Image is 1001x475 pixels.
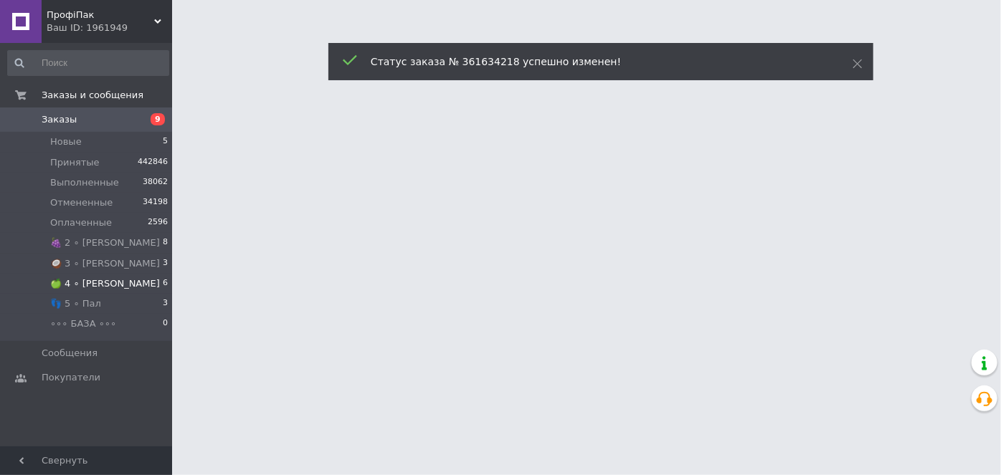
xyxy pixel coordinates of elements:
[163,317,168,330] span: 0
[50,277,160,290] span: 🍏 4 ∘ [PERSON_NAME]
[163,135,168,148] span: 5
[47,21,172,34] div: Ваш ID: 1961949
[50,196,113,209] span: Отмененные
[50,236,160,249] span: 🍇 2 ∘ [PERSON_NAME]
[50,297,101,310] span: 👣 5 ∘ Пал
[50,216,112,229] span: Оплаченные
[50,156,100,169] span: Принятые
[143,196,168,209] span: 34198
[7,50,169,76] input: Поиск
[138,156,168,169] span: 442846
[50,257,160,270] span: 🥥 3 ∘ [PERSON_NAME]
[42,89,143,102] span: Заказы и сообщения
[371,54,817,69] div: Статус заказа № 361634218 успешно изменен!
[42,371,100,384] span: Покупатели
[163,297,168,310] span: 3
[163,236,168,249] span: 8
[50,317,116,330] span: ∘∘∘ БАЗА ∘∘∘
[50,135,82,148] span: Новые
[42,113,77,126] span: Заказы
[143,176,168,189] span: 38062
[47,9,154,21] span: ПрофіПак
[148,216,168,229] span: 2596
[163,257,168,270] span: 3
[42,347,98,360] span: Сообщения
[50,176,119,189] span: Выполненные
[151,113,165,125] span: 9
[163,277,168,290] span: 6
